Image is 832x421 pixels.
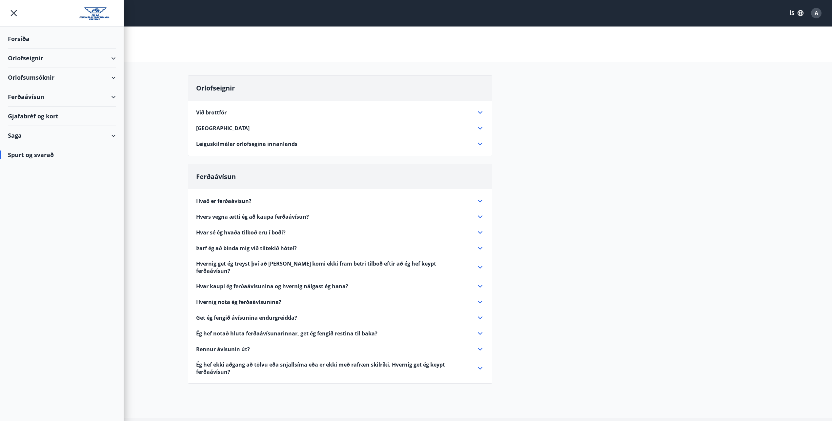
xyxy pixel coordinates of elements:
span: Rennur ávísunin út? [196,346,250,353]
span: Get ég fengið ávísunina endurgreidda? [196,314,297,321]
button: menu [8,7,20,19]
div: Forsíða [8,29,116,49]
div: Þarf ég að binda mig við tiltekið hótel? [196,244,484,252]
span: Hvers vegna ætti ég að kaupa ferðaávísun? [196,213,309,220]
div: Orlofseignir [8,49,116,68]
div: Við brottför [196,109,484,116]
button: ÍS [786,7,807,19]
button: A [808,5,824,21]
div: Hvar sé ég hvaða tilboð eru í boði? [196,229,484,236]
div: Ég hef notað hluta ferðaávísunarinnar, get ég fengið restina til baka? [196,330,484,337]
div: Hvað er ferðaávísun? [196,197,484,205]
div: Get ég fengið ávísunina endurgreidda? [196,314,484,322]
div: Gjafabréf og kort [8,107,116,126]
div: [GEOGRAPHIC_DATA] [196,124,484,132]
span: Ég hef notað hluta ferðaávísunarinnar, get ég fengið restina til baka? [196,330,377,337]
img: union_logo [79,7,116,20]
span: Hvar sé ég hvaða tilboð eru í boði? [196,229,286,236]
span: Hvar kaupi ég ferðaávísunina og hvernig nálgast ég hana? [196,283,348,290]
div: Spurt og svarað [8,145,116,164]
div: Ég hef ekki aðgang að tölvu eða snjallsíma eða er ekki með rafræn skilríki. Hvernig get ég keypt ... [196,361,484,375]
span: [GEOGRAPHIC_DATA] [196,125,250,132]
span: Ferðaávísun [196,172,236,181]
div: Hvernig nota ég ferðaávísunina? [196,298,484,306]
div: Hvar kaupi ég ferðaávísunina og hvernig nálgast ég hana? [196,282,484,290]
span: Hvernig get ég treyst því að [PERSON_NAME] komi ekki fram betri tilboð eftir að ég hef keypt ferð... [196,260,468,274]
span: Leiguskilmálar orlofsegina innanlands [196,140,297,148]
div: Hvernig get ég treyst því að [PERSON_NAME] komi ekki fram betri tilboð eftir að ég hef keypt ferð... [196,260,484,274]
span: Þarf ég að binda mig við tiltekið hótel? [196,245,297,252]
span: Hvað er ferðaávísun? [196,197,252,205]
span: Við brottför [196,109,227,116]
div: Orlofsumsóknir [8,68,116,87]
div: Ferðaávísun [8,87,116,107]
span: A [815,10,818,17]
div: Rennur ávísunin út? [196,345,484,353]
span: Orlofseignir [196,84,235,92]
span: Hvernig nota ég ferðaávísunina? [196,298,281,306]
div: Saga [8,126,116,145]
span: Ég hef ekki aðgang að tölvu eða snjallsíma eða er ekki með rafræn skilríki. Hvernig get ég keypt ... [196,361,468,375]
div: Leiguskilmálar orlofsegina innanlands [196,140,484,148]
div: Hvers vegna ætti ég að kaupa ferðaávísun? [196,213,484,221]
